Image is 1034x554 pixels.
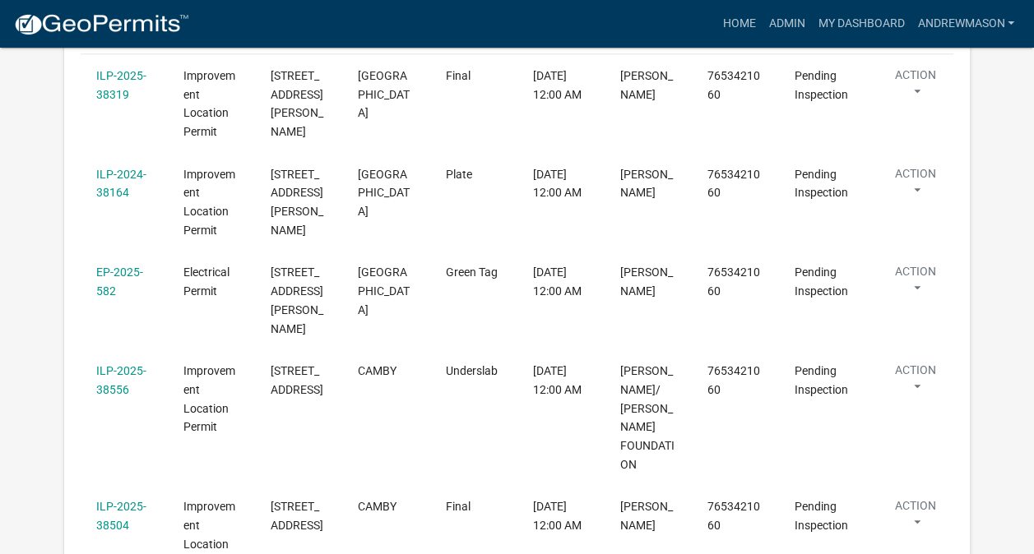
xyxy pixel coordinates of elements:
[96,168,146,200] a: ILP-2024-38164
[795,364,848,396] span: Pending Inspection
[533,364,582,396] span: 09/04/2025, 12:00 AM
[795,168,848,200] span: Pending Inspection
[445,500,470,513] span: Final
[707,500,760,532] span: 7653421060
[882,497,949,538] button: Action
[533,168,582,200] span: 09/04/2025, 12:00 AM
[183,168,235,237] span: Improvement Location Permit
[96,364,146,396] a: ILP-2025-38556
[620,168,673,200] span: John
[183,69,235,138] span: Improvement Location Permit
[911,8,1021,39] a: AndrewMason
[795,500,848,532] span: Pending Inspection
[96,265,143,298] a: EP-2025-582
[533,500,582,532] span: 09/04/2025, 12:00 AM
[811,8,911,39] a: My Dashboard
[707,69,760,101] span: 7653421060
[716,8,762,39] a: Home
[445,168,471,181] span: Plate
[358,265,410,316] span: MARTINSVILLE
[620,364,675,471] span: ADAM W/ THOMPSON FOUNDATION
[271,168,323,237] span: 4655 WILBUR RD
[882,263,949,304] button: Action
[533,265,582,298] span: 09/04/2025, 12:00 AM
[358,364,396,377] span: CAMBY
[882,67,949,108] button: Action
[445,265,497,279] span: Green Tag
[707,265,760,298] span: 7653421060
[96,500,146,532] a: ILP-2025-38504
[271,364,323,396] span: 13874 N AMERICUS WAY
[620,500,673,532] span: DENNIS CATELLIER
[358,500,396,513] span: CAMBY
[271,500,323,532] span: 11621 N EAST DR
[707,168,760,200] span: 7653421060
[620,265,673,298] span: JOHN E ELLIOTT
[795,265,848,298] span: Pending Inspection
[882,362,949,403] button: Action
[620,69,673,101] span: Elmer Osborne
[707,364,760,396] span: 7653421060
[183,364,235,433] span: Improvement Location Permit
[271,265,323,335] span: 2685 DOWNEY RD
[445,364,497,377] span: Underslab
[358,168,410,219] span: MARTINSVILLE
[882,165,949,206] button: Action
[96,69,146,101] a: ILP-2025-38319
[762,8,811,39] a: Admin
[533,69,582,101] span: 09/04/2025, 12:00 AM
[445,69,470,82] span: Final
[183,265,230,298] span: Electrical Permit
[358,69,410,120] span: BROOKLYN
[795,69,848,101] span: Pending Inspection
[271,69,323,138] span: 8051 HENDERSON RIDGE DR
